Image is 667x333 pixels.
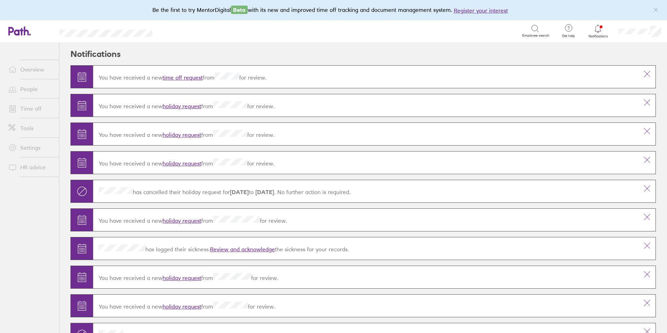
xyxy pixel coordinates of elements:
a: People [3,82,59,96]
a: holiday request [163,217,201,224]
p: has cancelled their holiday request for . No further action is required. [99,187,633,195]
span: Notifications [587,34,609,38]
a: holiday request [163,103,201,110]
strong: [DATE] [230,188,249,195]
a: HR advice [3,160,59,174]
a: Overview [3,62,59,76]
p: You have received a new from for review. [99,216,633,224]
a: holiday request [163,160,201,167]
a: Notifications [587,24,609,38]
span: Beta [231,6,248,14]
a: time off request [163,74,203,81]
span: Employee search [522,34,549,38]
a: holiday request [163,303,201,310]
p: You have received a new from for review. [99,101,633,110]
p: You have received a new from for review. [99,273,633,281]
a: Review and acknowledge [210,246,275,253]
span: to [230,188,274,195]
h2: Notifications [70,43,121,65]
p: You have received a new from for review. [99,302,633,310]
a: Time off [3,102,59,116]
p: has logged their sickness. the sickness for your records. [99,244,633,253]
strong: [DATE] [254,188,274,195]
div: Search [171,28,189,34]
span: Get help [557,34,580,38]
a: Settings [3,141,59,155]
p: You have received a new from for review. [99,73,633,81]
a: holiday request [163,131,201,138]
button: Register your interest [454,6,508,15]
p: You have received a new from for review. [99,130,633,138]
p: You have received a new from for review. [99,158,633,167]
a: Tools [3,121,59,135]
div: Be the first to try MentorDigital with its new and improved time off tracking and document manage... [152,6,515,15]
a: holiday request [163,274,201,281]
